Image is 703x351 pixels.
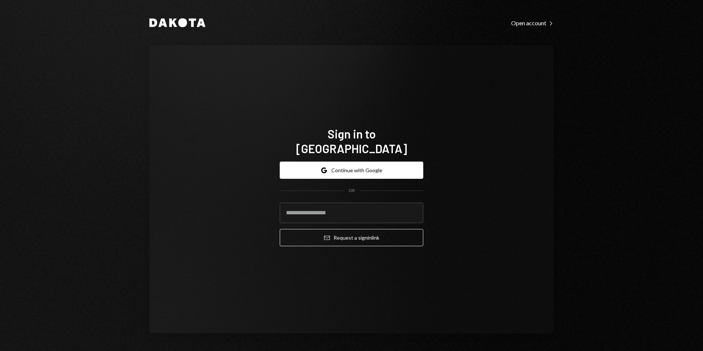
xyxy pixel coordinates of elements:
button: Continue with Google [280,162,423,179]
button: Request a signinlink [280,229,423,246]
h1: Sign in to [GEOGRAPHIC_DATA] [280,126,423,156]
a: Open account [511,19,554,27]
div: OR [349,188,355,194]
